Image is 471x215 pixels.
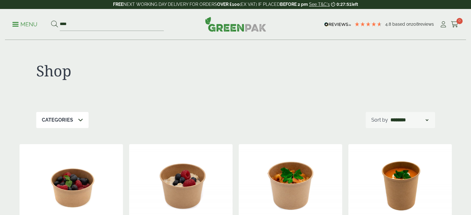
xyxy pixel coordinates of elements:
a: 0 [451,20,459,29]
div: 4.79 Stars [354,21,382,27]
h1: Shop [36,62,236,80]
span: 4.8 [385,22,392,27]
p: Menu [12,21,37,28]
select: Shop order [389,116,430,124]
span: Based on [392,22,411,27]
img: REVIEWS.io [324,22,351,27]
a: Menu [12,21,37,27]
p: Sort by [371,116,388,124]
p: Categories [42,116,73,124]
a: See T&C's [309,2,330,7]
span: left [351,2,358,7]
span: reviews [419,22,434,27]
span: 0 [456,18,463,24]
span: 0:27:51 [337,2,351,7]
img: GreenPak Supplies [205,17,266,32]
i: My Account [439,21,447,28]
span: 208 [411,22,419,27]
i: Cart [451,21,459,28]
strong: OVER £100 [217,2,240,7]
strong: BEFORE 2 pm [280,2,308,7]
strong: FREE [113,2,123,7]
